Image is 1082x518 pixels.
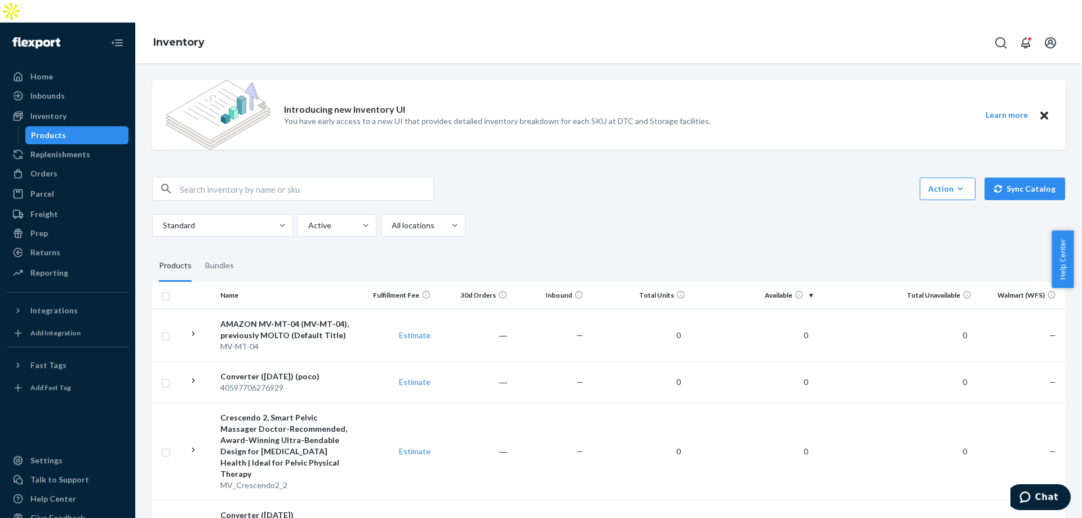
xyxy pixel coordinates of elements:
[220,341,354,352] div: MV-MT-04
[958,446,972,456] span: 0
[7,379,128,397] a: Add Fast Tag
[799,446,813,456] span: 0
[958,377,972,387] span: 0
[30,149,90,160] div: Replenishments
[7,356,128,374] button: Fast Tags
[7,451,128,470] a: Settings
[30,247,60,258] div: Returns
[399,377,431,387] a: Estimate
[577,377,583,387] span: —
[106,32,128,54] button: Close Navigation
[7,87,128,105] a: Inbounds
[1049,377,1056,387] span: —
[1049,446,1056,456] span: —
[7,324,128,342] a: Add Integration
[30,110,66,122] div: Inventory
[512,282,588,309] th: Inbound
[7,145,128,163] a: Replenishments
[1049,330,1056,340] span: —
[435,282,511,309] th: 30d Orders
[978,108,1035,122] button: Learn more
[216,282,359,309] th: Name
[435,309,511,361] td: ―
[672,377,685,387] span: 0
[588,282,690,309] th: Total Units
[166,80,270,150] img: new-reports-banner-icon.82668bd98b6a51aee86340f2a7b77ae3.png
[180,178,433,200] input: Search inventory by name or sku
[7,107,128,125] a: Inventory
[391,220,392,231] input: All locations
[30,493,76,504] div: Help Center
[1010,484,1071,512] iframe: Opens a widget where you can chat to one of our agents
[672,330,685,340] span: 0
[30,305,78,316] div: Integrations
[799,330,813,340] span: 0
[920,178,975,200] button: Action
[153,36,205,48] a: Inventory
[990,32,1012,54] button: Open Search Box
[30,168,57,179] div: Orders
[30,360,66,371] div: Fast Tags
[7,185,128,203] a: Parcel
[690,282,817,309] th: Available
[7,490,128,508] a: Help Center
[435,361,511,402] td: ―
[7,243,128,262] a: Returns
[144,26,214,59] ol: breadcrumbs
[284,116,711,127] p: You have early access to a new UI that provides detailed inventory breakdown for each SKU at DTC ...
[31,130,66,141] div: Products
[284,103,405,116] p: Introducing new Inventory UI
[30,474,89,485] div: Talk to Support
[25,126,129,144] a: Products
[30,328,81,338] div: Add Integration
[359,282,435,309] th: Fulfillment Fee
[220,480,354,491] div: MV_Crescendo2_2
[220,318,354,341] div: AMAZON MV-MT-04 (MV-MT-04), previously MOLTO (Default Title)
[7,264,128,282] a: Reporting
[976,282,1065,309] th: Walmart (WFS)
[1052,231,1074,288] button: Help Center
[7,68,128,86] a: Home
[220,382,354,393] div: 40597706276929
[7,302,128,320] button: Integrations
[30,383,71,392] div: Add Fast Tag
[30,228,48,239] div: Prep
[30,188,54,200] div: Parcel
[577,330,583,340] span: —
[928,183,967,194] div: Action
[817,282,976,309] th: Total Unavailable
[30,455,63,466] div: Settings
[799,377,813,387] span: 0
[7,224,128,242] a: Prep
[7,471,128,489] button: Talk to Support
[220,412,354,480] div: Crescendo 2, Smart Pelvic Massager Doctor-Recommended, Award-Winning Ultra-Bendable Design for [M...
[159,250,192,282] div: Products
[1014,32,1037,54] button: Open notifications
[985,178,1065,200] button: Sync Catalog
[162,220,163,231] input: Standard
[30,71,53,82] div: Home
[205,250,234,282] div: Bundles
[307,220,308,231] input: Active
[672,446,685,456] span: 0
[1039,32,1062,54] button: Open account menu
[399,446,431,456] a: Estimate
[30,267,68,278] div: Reporting
[399,330,431,340] a: Estimate
[577,446,583,456] span: —
[1037,108,1052,122] button: Close
[30,209,58,220] div: Freight
[7,205,128,223] a: Freight
[220,371,354,382] div: Converter ([DATE]) (poco)
[958,330,972,340] span: 0
[30,90,65,101] div: Inbounds
[7,165,128,183] a: Orders
[12,37,60,48] img: Flexport logo
[435,402,511,500] td: ―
